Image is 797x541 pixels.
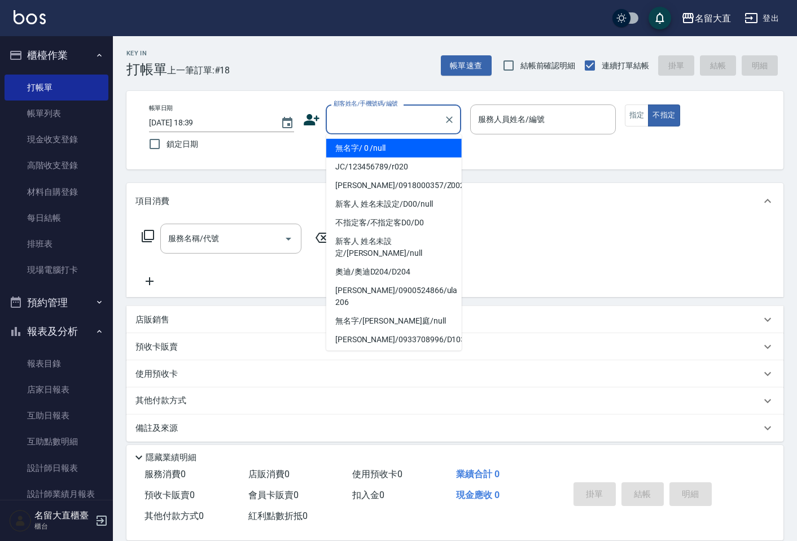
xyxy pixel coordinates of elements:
button: 指定 [625,104,649,126]
p: 使用預收卡 [135,368,178,380]
li: [PERSON_NAME]/0900524866/ula 206 [326,281,462,312]
a: 排班表 [5,231,108,257]
a: 設計師日報表 [5,455,108,481]
label: 顧客姓名/手機號碼/編號 [334,99,398,108]
button: 名留大直 [677,7,735,30]
div: 預收卡販賣 [126,333,783,360]
button: 帳單速查 [441,55,492,76]
button: 不指定 [648,104,680,126]
div: 使用預收卡 [126,360,783,387]
p: 隱藏業績明細 [146,452,196,464]
p: 備註及來源 [135,422,178,434]
span: 上一筆訂單:#18 [167,63,230,77]
span: 會員卡販賣 0 [248,490,299,500]
button: Choose date, selected date is 2025-09-20 [274,110,301,137]
span: 預收卡販賣 0 [144,490,195,500]
a: 設計師業績月報表 [5,481,108,507]
li: 無名字/ 0 /null [326,139,462,158]
a: 互助點數明細 [5,429,108,455]
span: 其他付款方式 0 [144,511,204,521]
a: 報表目錄 [5,351,108,377]
label: 帳單日期 [149,104,173,112]
span: 紅利點數折抵 0 [248,511,308,521]
p: 櫃台 [34,521,92,531]
h2: Key In [126,50,167,57]
li: [PERSON_NAME]/0918000357/Z002 [326,176,462,195]
p: 預收卡販賣 [135,341,178,353]
a: 現場電腦打卡 [5,257,108,283]
span: 結帳前確認明細 [520,60,576,72]
button: Clear [441,112,457,128]
p: 其他付款方式 [135,395,192,407]
span: 連續打單結帳 [602,60,649,72]
a: 材料自購登錄 [5,179,108,205]
div: 其他付款方式 [126,387,783,415]
li: 奧迪/奧迪D204/D204 [326,263,462,281]
li: 無名字/[PERSON_NAME]庭/null [326,312,462,330]
button: 預約管理 [5,288,108,317]
span: 現金應收 0 [456,490,500,500]
a: 高階收支登錄 [5,152,108,178]
a: 互助日報表 [5,403,108,429]
button: 櫃檯作業 [5,41,108,70]
li: 不指定客/不指定客D0/D0 [326,213,462,232]
button: save [649,7,671,29]
span: 使用預收卡 0 [352,469,402,479]
span: 扣入金 0 [352,490,384,500]
p: 項目消費 [135,195,169,207]
p: 店販銷售 [135,314,169,326]
div: 店販銷售 [126,306,783,333]
div: 名留大直 [695,11,731,25]
li: [PERSON_NAME]/0958138488/D061 [326,349,462,368]
div: 項目消費 [126,183,783,219]
span: 鎖定日期 [167,138,198,150]
a: 帳單列表 [5,101,108,126]
button: Open [279,230,297,248]
a: 打帳單 [5,75,108,101]
a: 每日結帳 [5,205,108,231]
h3: 打帳單 [126,62,167,77]
li: 新客人 姓名未設定/D00/null [326,195,462,213]
li: JC/123456789/r020 [326,158,462,176]
span: 店販消費 0 [248,469,290,479]
input: YYYY/MM/DD hh:mm [149,114,269,132]
a: 現金收支登錄 [5,126,108,152]
span: 服務消費 0 [144,469,186,479]
button: 登出 [740,8,783,29]
button: 報表及分析 [5,317,108,346]
span: 業績合計 0 [456,469,500,479]
img: Person [9,509,32,532]
li: [PERSON_NAME]/0933708996/D103 [326,330,462,349]
div: 備註及來源 [126,415,783,442]
a: 店家日報表 [5,377,108,403]
h5: 名留大直櫃臺 [34,510,92,521]
img: Logo [14,10,46,24]
li: 新客人 姓名未設定/[PERSON_NAME]/null [326,232,462,263]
